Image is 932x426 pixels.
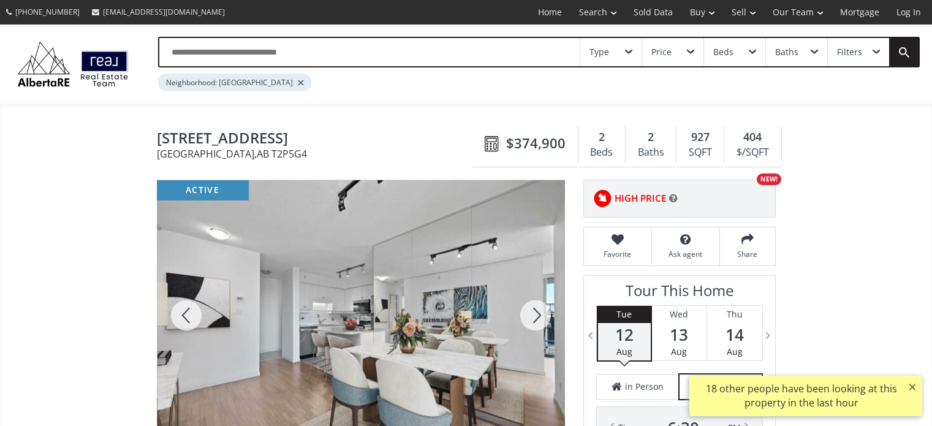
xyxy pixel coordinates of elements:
[590,249,645,259] span: Favorite
[652,326,707,343] span: 13
[632,143,670,162] div: Baths
[15,7,80,17] span: [PHONE_NUMBER]
[652,306,707,323] div: Wed
[726,249,769,259] span: Share
[86,1,231,23] a: [EMAIL_ADDRESS][DOMAIN_NAME]
[615,192,666,205] span: HIGH PRICE
[651,48,672,56] div: Price
[158,74,311,91] div: Neighborhood: [GEOGRAPHIC_DATA]
[590,186,615,211] img: rating icon
[598,326,651,343] span: 12
[157,130,479,149] span: 650 10 Street SW #1403
[775,48,798,56] div: Baths
[903,376,922,398] button: ×
[103,7,225,17] span: [EMAIL_ADDRESS][DOMAIN_NAME]
[730,129,775,145] div: 404
[671,346,687,357] span: Aug
[707,326,762,343] span: 14
[506,134,566,153] span: $374,900
[157,149,479,159] span: [GEOGRAPHIC_DATA] , AB T2P5G4
[757,173,781,185] div: NEW!
[837,48,862,56] div: Filters
[707,306,762,323] div: Thu
[658,249,713,259] span: Ask agent
[625,381,664,393] span: in Person
[598,306,651,323] div: Tue
[585,129,619,145] div: 2
[12,39,134,89] img: Logo
[616,346,632,357] span: Aug
[691,129,710,145] span: 927
[632,129,670,145] div: 2
[683,143,718,162] div: SQFT
[596,282,763,305] h3: Tour This Home
[585,143,619,162] div: Beds
[713,48,733,56] div: Beds
[730,143,775,162] div: $/SQFT
[589,48,609,56] div: Type
[727,346,743,357] span: Aug
[157,180,249,200] div: active
[695,382,907,410] div: 18 other people have been looking at this property in the last hour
